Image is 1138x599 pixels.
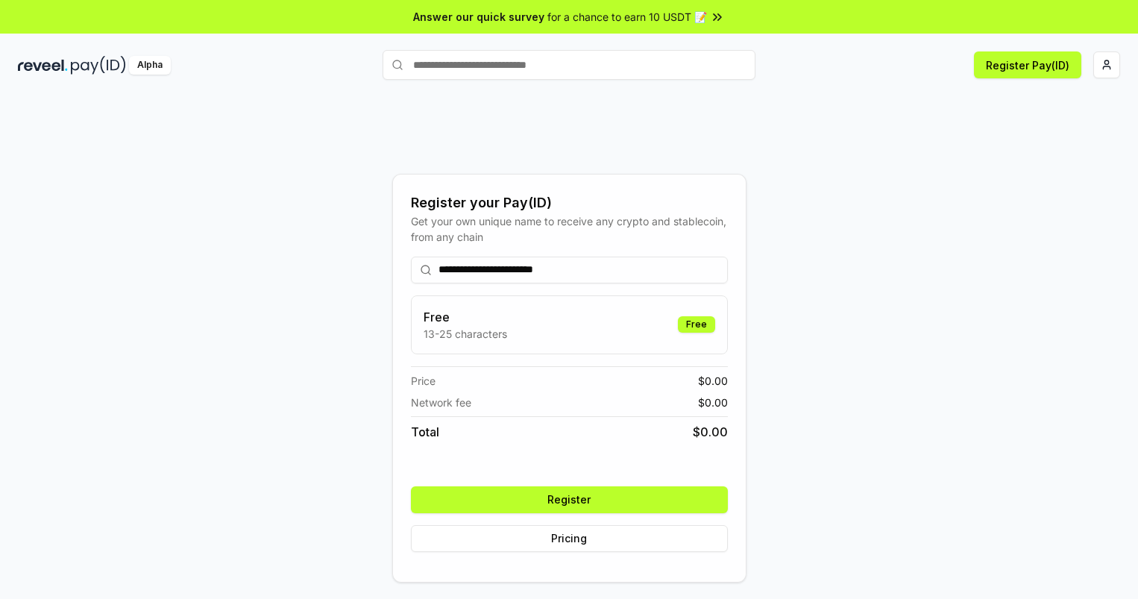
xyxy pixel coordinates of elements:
[129,56,171,75] div: Alpha
[411,486,728,513] button: Register
[424,308,507,326] h3: Free
[698,373,728,389] span: $ 0.00
[411,373,436,389] span: Price
[547,9,707,25] span: for a chance to earn 10 USDT 📝
[411,395,471,410] span: Network fee
[424,326,507,342] p: 13-25 characters
[18,56,68,75] img: reveel_dark
[411,192,728,213] div: Register your Pay(ID)
[411,423,439,441] span: Total
[413,9,544,25] span: Answer our quick survey
[71,56,126,75] img: pay_id
[411,525,728,552] button: Pricing
[411,213,728,245] div: Get your own unique name to receive any crypto and stablecoin, from any chain
[693,423,728,441] span: $ 0.00
[974,51,1081,78] button: Register Pay(ID)
[678,316,715,333] div: Free
[698,395,728,410] span: $ 0.00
